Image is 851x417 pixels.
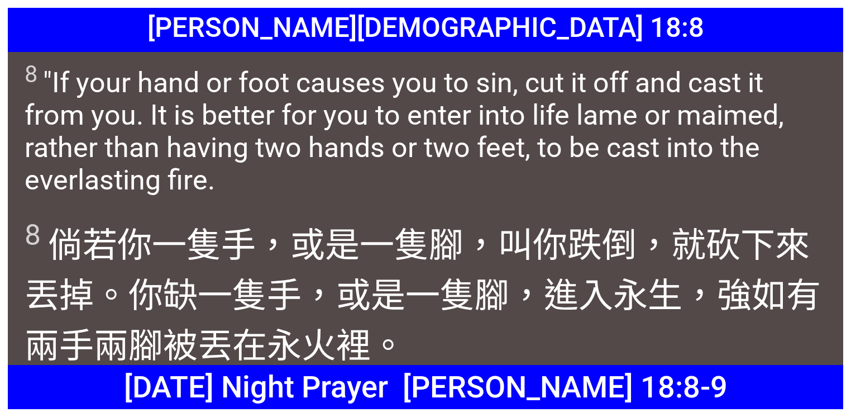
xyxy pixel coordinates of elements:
[59,325,405,366] wg1417: 手
[25,225,821,366] wg1487: 你
[25,225,821,366] wg4624: ，就砍下來
[163,325,405,366] wg4228: 被丟
[128,325,405,366] wg1417: 腳
[25,218,41,252] sup: 8
[25,217,826,368] span: 倘若
[25,275,821,366] wg2228: 一隻腳
[25,275,821,366] wg906: 。你
[25,275,821,366] wg4671: 缺一隻手
[94,325,405,366] wg5495: 兩
[25,325,405,366] wg2192: 兩
[302,325,405,366] wg166: 火
[25,225,821,366] wg2228: 一隻腳
[25,275,821,366] wg1581: 丟掉
[336,325,405,366] wg4442: 裡
[147,12,704,44] span: [PERSON_NAME][DEMOGRAPHIC_DATA] 18:8
[232,325,405,366] wg906: 在永
[371,325,405,366] wg1519: 。
[25,275,821,366] wg2948: ，或是
[25,60,826,196] span: "If your hand or foot causes you to sin, cut it off and cast it from you. It is better for you to...
[25,225,821,366] wg4675: 一隻手
[25,225,821,366] wg5495: ，或是
[25,60,37,88] sup: 8
[25,225,821,366] wg4228: ，叫你跌倒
